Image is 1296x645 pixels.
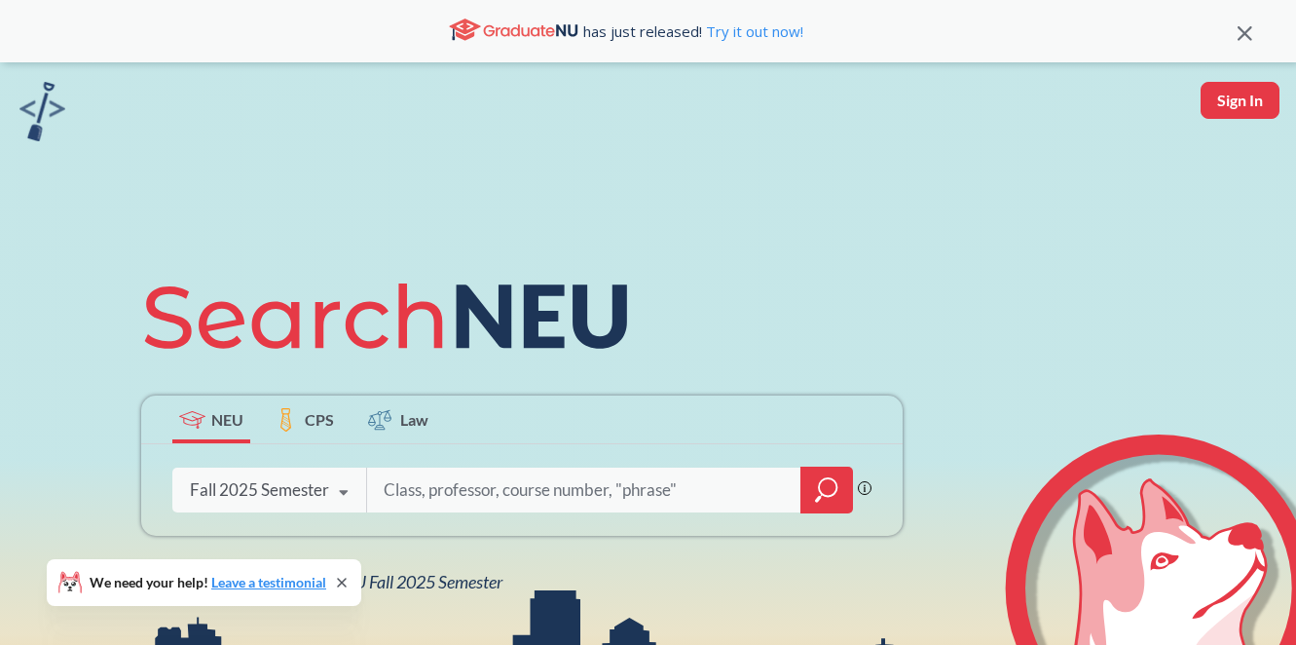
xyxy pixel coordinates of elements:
[583,20,803,42] span: has just released!
[90,576,326,589] span: We need your help!
[382,470,787,511] input: Class, professor, course number, "phrase"
[19,82,65,141] img: sandbox logo
[400,408,428,431] span: Law
[332,571,502,592] span: NEU Fall 2025 Semester
[702,21,803,41] a: Try it out now!
[1201,82,1279,119] button: Sign In
[800,467,853,513] div: magnifying glass
[211,408,243,431] span: NEU
[815,476,838,504] svg: magnifying glass
[19,82,65,147] a: sandbox logo
[211,574,326,590] a: Leave a testimonial
[190,479,329,501] div: Fall 2025 Semester
[305,408,334,431] span: CPS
